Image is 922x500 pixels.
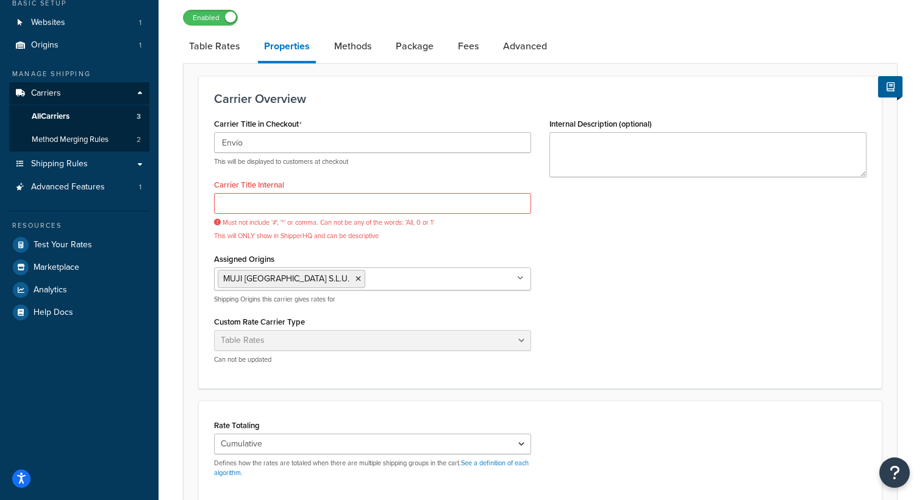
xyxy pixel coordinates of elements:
button: Show Help Docs [878,76,902,97]
a: Marketplace [9,256,149,278]
a: Package [390,32,440,61]
span: 3 [137,111,141,122]
a: Methods [328,32,377,61]
span: Method Merging Rules [32,135,109,145]
a: Advanced Features1 [9,176,149,199]
a: Fees [452,32,485,61]
span: Marketplace [34,262,79,273]
a: Analytics [9,279,149,301]
span: MUJI [GEOGRAPHIC_DATA] S.L.U. [223,272,349,285]
label: Carrier Title in Checkout [214,119,302,129]
a: See a definition of each algorithm. [214,458,529,477]
a: Advanced [497,32,553,61]
span: 1 [139,40,141,51]
a: Carriers [9,82,149,105]
a: Origins1 [9,34,149,57]
p: Shipping Origins this carrier gives rates for [214,295,531,304]
button: Open Resource Center [879,457,910,488]
label: Assigned Origins [214,255,274,264]
a: Test Your Rates [9,234,149,256]
span: Analytics [34,285,67,295]
a: Shipping Rules [9,153,149,175]
span: Advanced Features [31,182,105,192]
span: Help Docs [34,308,73,318]
label: Enabled [184,10,237,25]
label: Rate Totaling [214,421,260,430]
li: Websites [9,12,149,34]
a: Properties [258,32,316,63]
span: 2 [137,135,141,145]
a: Method Merging Rules2 [9,129,149,151]
p: Defines how the rates are totaled when there are multiple shipping groups in the cart. [214,459,531,477]
span: Websites [31,18,65,28]
label: Carrier Title Internal [214,180,284,189]
span: Test Your Rates [34,240,92,250]
span: All Carriers [32,111,70,122]
a: AllCarriers3 [9,105,149,128]
li: Method Merging Rules [9,129,149,151]
label: Custom Rate Carrier Type [214,317,305,326]
span: 1 [139,18,141,28]
li: Advanced Features [9,176,149,199]
label: Internal Description (optional) [549,119,652,129]
h3: Carrier Overview [214,92,867,105]
li: Origins [9,34,149,57]
span: Shipping Rules [31,159,88,169]
span: Must not include '#', '*' or comma. Can not be any of the words: 'All, 0 or 1' [214,218,531,227]
div: Resources [9,220,149,231]
a: Table Rates [183,32,246,61]
p: Can not be updated [214,355,531,364]
a: Websites1 [9,12,149,34]
span: Carriers [31,88,61,99]
span: Origins [31,40,59,51]
li: Carriers [9,82,149,152]
a: Help Docs [9,301,149,323]
div: Manage Shipping [9,69,149,79]
p: This will ONLY show in ShipperHQ and can be descriptive [214,231,531,241]
p: This will be displayed to customers at checkout [214,157,531,166]
span: 1 [139,182,141,192]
